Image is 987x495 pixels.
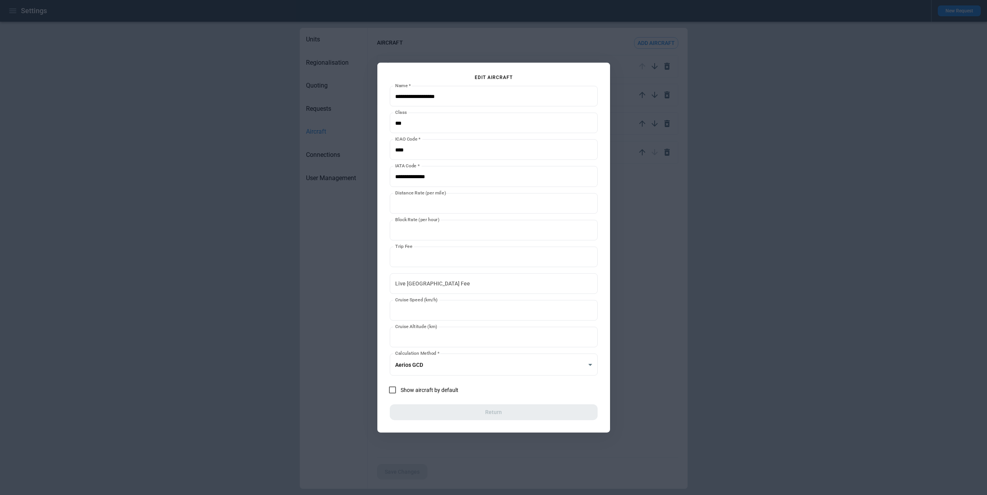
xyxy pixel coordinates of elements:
[390,354,598,376] div: Aerios GCD
[395,297,438,303] label: Cruise Speed (km/h)
[395,323,437,330] label: Cruise Altitude (km)
[401,387,458,393] span: Show aircraft by default
[395,109,407,116] label: Class
[395,82,411,89] label: Name
[395,189,446,196] label: Distance Rate (per mile)
[395,163,420,169] label: IATA Code
[395,216,439,223] label: Block Rate (per hour)
[395,350,439,357] label: Calculation Method
[475,75,513,80] p: Edit Aircraft
[395,243,413,249] label: Trip Fee
[395,136,420,143] label: ICAO Code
